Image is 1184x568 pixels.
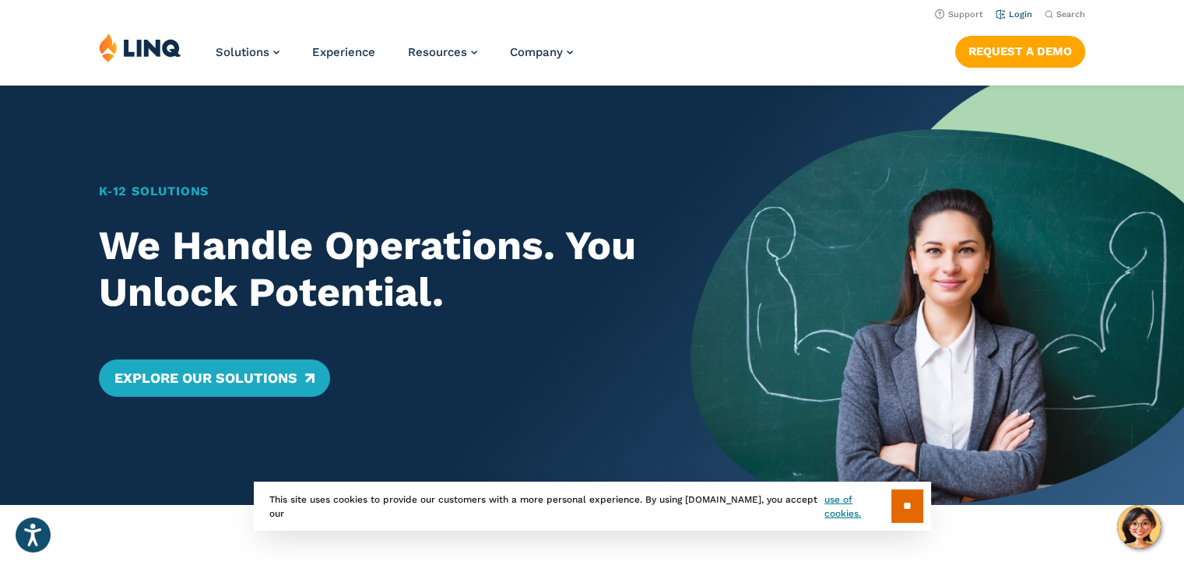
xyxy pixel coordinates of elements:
[510,45,573,59] a: Company
[955,33,1085,67] nav: Button Navigation
[1117,505,1161,549] button: Hello, have a question? Let’s chat.
[99,359,330,397] a: Explore Our Solutions
[935,9,983,19] a: Support
[216,45,269,59] span: Solutions
[510,45,563,59] span: Company
[824,493,891,521] a: use of cookies.
[99,223,643,316] h2: We Handle Operations. You Unlock Potential.
[408,45,477,59] a: Resources
[254,482,931,531] div: This site uses cookies to provide our customers with a more personal experience. By using [DOMAIN...
[312,45,375,59] a: Experience
[690,86,1184,505] img: Home Banner
[99,182,643,201] h1: K‑12 Solutions
[996,9,1032,19] a: Login
[1045,9,1085,20] button: Open Search Bar
[99,33,181,62] img: LINQ | K‑12 Software
[955,36,1085,67] a: Request a Demo
[216,45,279,59] a: Solutions
[1056,9,1085,19] span: Search
[408,45,467,59] span: Resources
[216,33,573,84] nav: Primary Navigation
